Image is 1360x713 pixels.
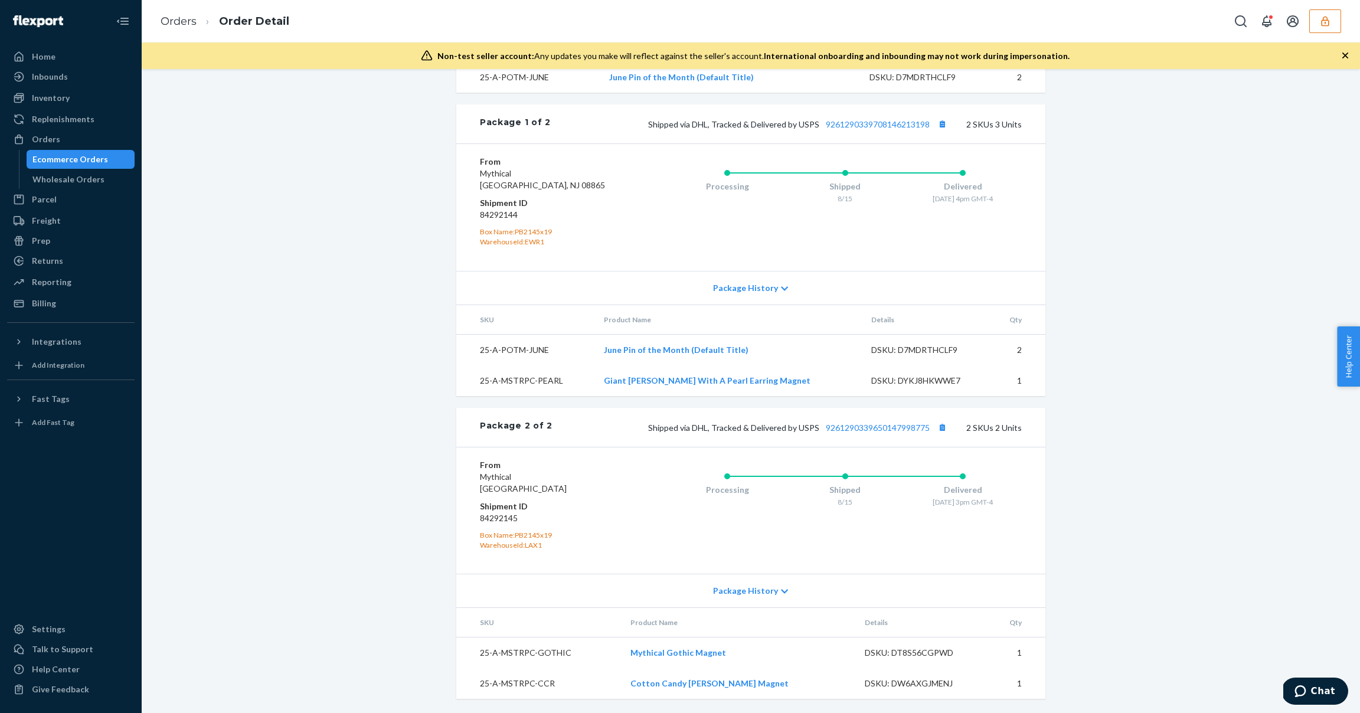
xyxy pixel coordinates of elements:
[871,344,982,356] div: DSKU: D7MDRTHCLF9
[32,92,70,104] div: Inventory
[934,420,950,435] button: Copy tracking number
[27,150,135,169] a: Ecommerce Orders
[1281,9,1305,33] button: Open account menu
[480,116,551,132] div: Package 1 of 2
[32,360,84,370] div: Add Integration
[32,336,81,348] div: Integrations
[989,62,1045,93] td: 2
[480,530,621,540] div: Box Name: PB2145x19
[480,512,621,524] dd: 84292145
[32,643,93,655] div: Talk to Support
[456,305,594,335] th: SKU
[480,156,621,168] dt: From
[1255,9,1279,33] button: Open notifications
[648,423,950,433] span: Shipped via DHL, Tracked & Delivered by USPS
[551,116,1022,132] div: 2 SKUs 3 Units
[621,608,855,637] th: Product Name
[552,420,1022,435] div: 2 SKUs 2 Units
[32,683,89,695] div: Give Feedback
[826,423,930,433] a: 9261290339650147998775
[992,365,1045,396] td: 1
[7,231,135,250] a: Prep
[32,297,56,309] div: Billing
[1229,9,1253,33] button: Open Search Box
[32,174,104,185] div: Wholesale Orders
[456,334,594,365] td: 25-A-POTM-JUNE
[904,181,1022,192] div: Delivered
[7,640,135,659] button: Talk to Support
[855,608,985,637] th: Details
[32,235,50,247] div: Prep
[609,72,754,82] a: June Pin of the Month (Default Title)
[32,71,68,83] div: Inbounds
[7,273,135,292] a: Reporting
[7,130,135,149] a: Orders
[786,484,904,496] div: Shipped
[480,459,621,471] dt: From
[456,637,621,669] td: 25-A-MSTRPC-GOTHIC
[7,660,135,679] a: Help Center
[7,211,135,230] a: Freight
[7,47,135,66] a: Home
[992,305,1045,335] th: Qty
[7,67,135,86] a: Inbounds
[437,50,1070,62] div: Any updates you make will reflect against the seller's account.
[985,637,1045,669] td: 1
[151,4,299,39] ol: breadcrumbs
[862,305,992,335] th: Details
[1337,326,1360,387] button: Help Center
[32,194,57,205] div: Parcel
[437,51,534,61] span: Non-test seller account:
[604,375,810,385] a: Giant [PERSON_NAME] With A Pearl Earring Magnet
[7,190,135,209] a: Parcel
[32,153,108,165] div: Ecommerce Orders
[480,237,621,247] div: WarehouseId: EWR1
[7,89,135,107] a: Inventory
[904,194,1022,204] div: [DATE] 4pm GMT-4
[32,393,70,405] div: Fast Tags
[630,678,789,688] a: Cotton Candy [PERSON_NAME] Magnet
[668,484,786,496] div: Processing
[7,110,135,129] a: Replenishments
[826,119,930,129] a: 9261290339708146213198
[7,356,135,375] a: Add Integration
[456,668,621,699] td: 25-A-MSTRPC-CCR
[713,282,778,294] span: Package History
[480,501,621,512] dt: Shipment ID
[456,62,600,93] td: 25-A-POTM-JUNE
[865,678,976,689] div: DSKU: DW6AXGJMENJ
[32,113,94,125] div: Replenishments
[32,133,60,145] div: Orders
[904,497,1022,507] div: [DATE] 3pm GMT-4
[480,197,621,209] dt: Shipment ID
[594,305,862,335] th: Product Name
[869,71,980,83] div: DSKU: D7MDRTHCLF9
[32,255,63,267] div: Returns
[32,417,74,427] div: Add Fast Tag
[7,620,135,639] a: Settings
[27,170,135,189] a: Wholesale Orders
[161,15,197,28] a: Orders
[985,668,1045,699] td: 1
[985,608,1045,637] th: Qty
[713,585,778,597] span: Package History
[786,181,904,192] div: Shipped
[604,345,748,355] a: June Pin of the Month (Default Title)
[630,647,726,658] a: Mythical Gothic Magnet
[456,608,621,637] th: SKU
[219,15,289,28] a: Order Detail
[7,332,135,351] button: Integrations
[904,484,1022,496] div: Delivered
[7,413,135,432] a: Add Fast Tag
[865,647,976,659] div: DSKU: DT8S56CGPWD
[7,251,135,270] a: Returns
[480,227,621,237] div: Box Name: PB2145x19
[7,390,135,408] button: Fast Tags
[7,294,135,313] a: Billing
[648,119,950,129] span: Shipped via DHL, Tracked & Delivered by USPS
[764,51,1070,61] span: International onboarding and inbounding may not work during impersonation.
[32,663,80,675] div: Help Center
[480,420,552,435] div: Package 2 of 2
[480,540,621,550] div: WarehouseId: LAX1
